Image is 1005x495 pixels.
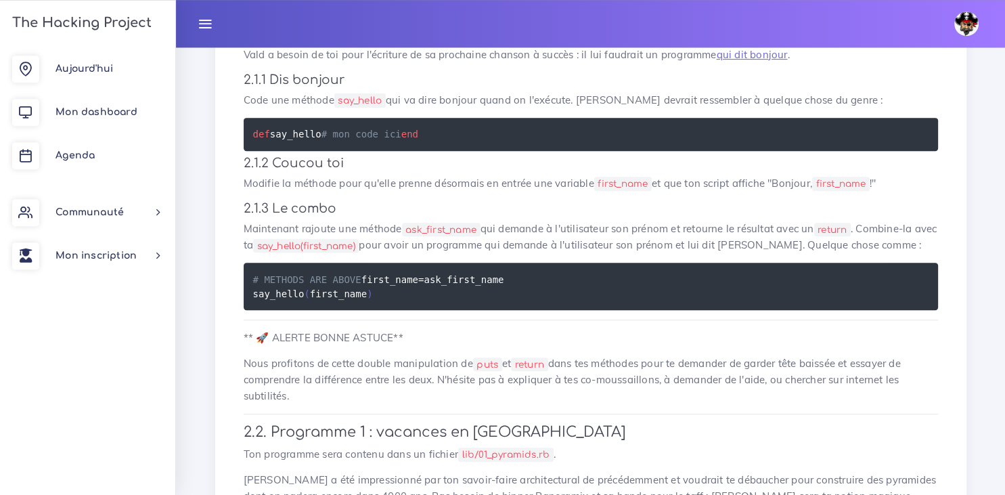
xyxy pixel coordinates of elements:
span: Agenda [55,150,95,160]
p: Modifie la méthode pour qu'elle prenne désormais en entrée une variable et que ton script affiche... [244,175,938,192]
code: first_name [812,177,870,191]
code: return [511,358,548,372]
span: # mon code ici [321,129,401,139]
h4: 2.1.3 Le combo [244,201,938,216]
span: = [418,274,424,284]
code: first_name [594,177,652,191]
span: Communauté [55,207,124,217]
code: return [814,223,851,237]
code: first_name ask_first_name say_hello first_name [253,272,504,301]
p: Ton programme sera contenu dans un fichier . [244,446,938,462]
p: Code une méthode qui va dire bonjour quand on l'exécute. [PERSON_NAME] devrait ressembler à quelq... [244,92,938,108]
span: ( [304,288,309,299]
code: say_hello(first_name) [253,239,359,253]
code: lib/01_pyramids.rb [458,448,554,462]
p: Nous profitons de cette double manipulation de et dans tes méthodes pour te demander de garder tê... [244,356,938,404]
span: ) [367,288,372,299]
span: # METHODS ARE ABOVE [253,274,361,284]
a: qui dit bonjour [717,48,788,61]
span: Mon inscription [55,251,137,261]
code: say_hello [334,93,386,108]
code: ask_first_name [402,223,481,237]
code: say_hello [253,127,422,142]
h4: 2.1.1 Dis bonjour [244,72,938,87]
span: Aujourd'hui [55,64,113,74]
h4: 2.1.2 Coucou toi [244,156,938,171]
p: Maintenant rajoute une méthode qui demande à l'utilisateur son prénom et retourne le résultat ave... [244,221,938,253]
code: puts [473,358,502,372]
p: ** 🚀 ALERTE BONNE ASTUCE** [244,330,938,346]
span: end [401,129,418,139]
h3: The Hacking Project [8,16,152,30]
span: Mon dashboard [55,107,137,117]
p: Vald a besoin de toi pour l'écriture de sa prochaine chanson à succès : il lui faudrait un progra... [244,47,938,63]
span: def [253,129,270,139]
h3: 2.2. Programme 1 : vacances en [GEOGRAPHIC_DATA] [244,424,938,441]
img: avatar [954,12,979,36]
